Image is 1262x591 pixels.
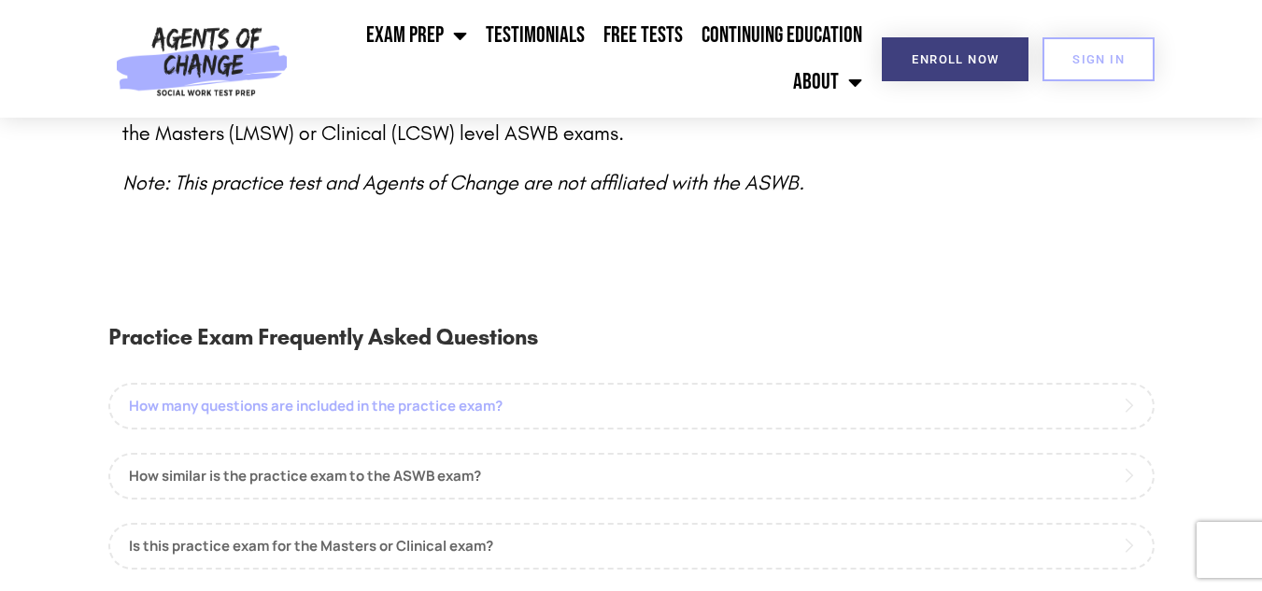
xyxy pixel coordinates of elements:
[108,319,1155,373] h3: Practice Exam Frequently Asked Questions
[784,59,872,106] a: About
[108,523,1155,570] a: Is this practice exam for the Masters or Clinical exam?
[912,53,999,65] span: Enroll Now
[108,453,1155,500] a: How similar is the practice exam to the ASWB exam?
[882,37,1028,81] a: Enroll Now
[296,12,872,106] nav: Menu
[1042,37,1155,81] a: SIGN IN
[357,12,476,59] a: Exam Prep
[476,12,594,59] a: Testimonials
[108,383,1155,429] a: How many questions are included in the practice exam?
[122,91,898,148] p: Our practice test is intended to help you develop the test-taking skills you need for either the ...
[692,12,872,59] a: Continuing Education
[594,12,692,59] a: Free Tests
[1072,53,1125,65] span: SIGN IN
[122,171,804,195] em: Note: This practice test and Agents of Change are not affiliated with the ASWB.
